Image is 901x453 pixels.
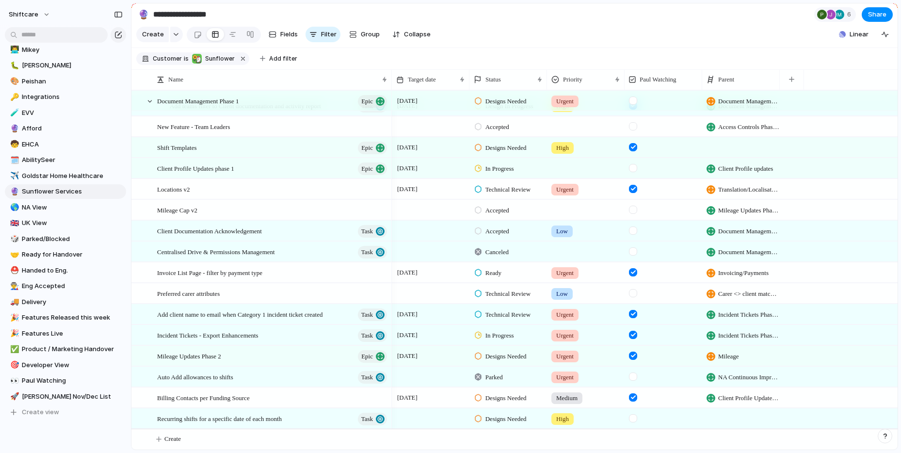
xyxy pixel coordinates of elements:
[9,360,18,370] button: 🎯
[5,169,126,183] div: ✈️Goldstar Home Healthcare
[5,121,126,136] a: 🔮Afford
[5,389,126,404] a: 🚀[PERSON_NAME] Nov/Dec List
[10,296,17,307] div: 🚚
[9,10,38,19] span: shiftcare
[9,376,18,386] button: 👀
[157,142,197,153] span: Shift Templates
[563,75,582,84] span: Priority
[556,268,574,278] span: Urgent
[5,106,126,120] a: 🧪EVV
[395,183,420,195] span: [DATE]
[395,95,420,107] span: [DATE]
[5,232,126,246] a: 🎲Parked/Blocked
[556,226,568,236] span: Low
[361,350,373,363] span: Epic
[388,27,434,42] button: Collapse
[718,393,779,403] span: Client Profile Updates phase 3
[9,234,18,244] button: 🎲
[361,95,373,108] span: Epic
[556,331,574,340] span: Urgent
[5,137,126,152] a: 🧒EHCA
[5,263,126,278] div: ⛑️Handed to Eng.
[9,61,18,70] button: 🐛
[358,329,387,342] button: Task
[10,186,17,197] div: 🔮
[10,155,17,166] div: 🗓️
[847,10,854,19] span: 6
[361,371,373,384] span: Task
[5,405,126,420] button: Create view
[22,155,123,165] span: AbilitySeer
[556,393,578,403] span: Medium
[5,153,126,167] div: 🗓️AbilitySeer
[10,107,17,118] div: 🧪
[9,155,18,165] button: 🗓️
[556,289,568,299] span: Low
[395,162,420,174] span: [DATE]
[5,279,126,293] div: 👨‍🏭Eng Accepted
[9,92,18,102] button: 🔑
[5,295,126,309] a: 🚚Delivery
[142,30,164,39] span: Create
[5,200,126,215] div: 🌎NA View
[9,329,18,339] button: 🎉
[485,310,531,320] span: Technical Review
[5,310,126,325] a: 🎉Features Released this week
[22,140,123,149] span: EHCA
[157,413,282,424] span: Recurring shifts for a specific date of each month
[22,77,123,86] span: Peishan
[136,27,169,42] button: Create
[485,372,503,382] span: Parked
[9,281,18,291] button: 👨‍🏭
[9,203,18,212] button: 🌎
[640,75,676,84] span: Paul Watching
[5,74,126,89] a: 🎨Peishan
[9,187,18,196] button: 🔮
[485,226,509,236] span: Accepted
[5,373,126,388] a: 👀Paul Watching
[10,359,17,371] div: 🎯
[5,247,126,262] a: 🤝Ready for Handover
[718,185,779,194] span: Translation/Localisation
[254,52,303,65] button: Add filter
[485,206,509,215] span: Accepted
[850,30,869,39] span: Linear
[10,123,17,134] div: 🔮
[205,54,235,63] span: Sunflower
[718,331,779,340] span: Incident Tickets Phase 3
[361,329,373,342] span: Task
[485,143,527,153] span: Designs Needed
[9,344,18,354] button: ✅
[5,58,126,73] div: 🐛[PERSON_NAME]
[9,140,18,149] button: 🧒
[136,7,151,22] button: 🔮
[10,344,17,355] div: ✅
[9,45,18,55] button: 👨‍💻
[485,185,531,194] span: Technical Review
[395,142,420,153] span: [DATE]
[22,376,123,386] span: Paul Watching
[9,124,18,133] button: 🔮
[22,124,123,133] span: Afford
[9,108,18,118] button: 🧪
[182,53,191,64] button: is
[22,344,123,354] span: Product / Marketing Handover
[485,247,509,257] span: Canceled
[10,92,17,103] div: 🔑
[10,391,17,402] div: 🚀
[5,184,126,199] div: 🔮Sunflower Services
[22,92,123,102] span: Integrations
[157,95,239,106] span: Document Management Phase 1
[10,60,17,71] div: 🐛
[157,162,234,174] span: Client Profile Updates phase 1
[22,203,123,212] span: NA View
[485,268,501,278] span: Ready
[718,226,779,236] span: Document Management Phase 2
[22,250,123,259] span: Ready for Handover
[157,329,258,340] span: Incident Tickets - Export Enhancements
[10,170,17,181] div: ✈️
[5,358,126,372] a: 🎯Developer View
